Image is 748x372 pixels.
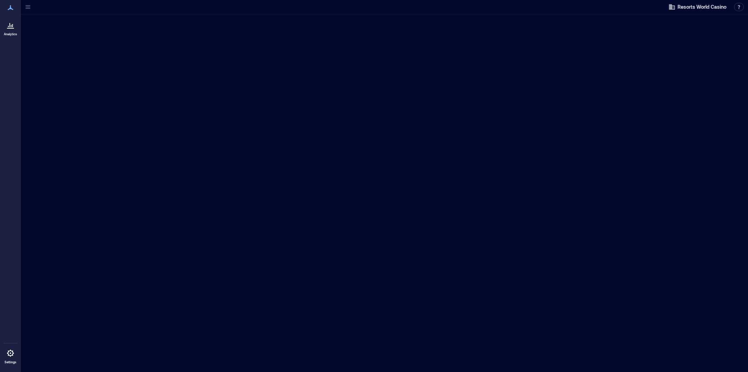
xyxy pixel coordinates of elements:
p: Analytics [4,32,17,36]
button: Resorts World Casino [666,1,728,13]
a: Analytics [2,17,19,38]
a: Settings [2,345,19,366]
p: Settings [5,360,16,364]
span: Resorts World Casino [678,3,726,10]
